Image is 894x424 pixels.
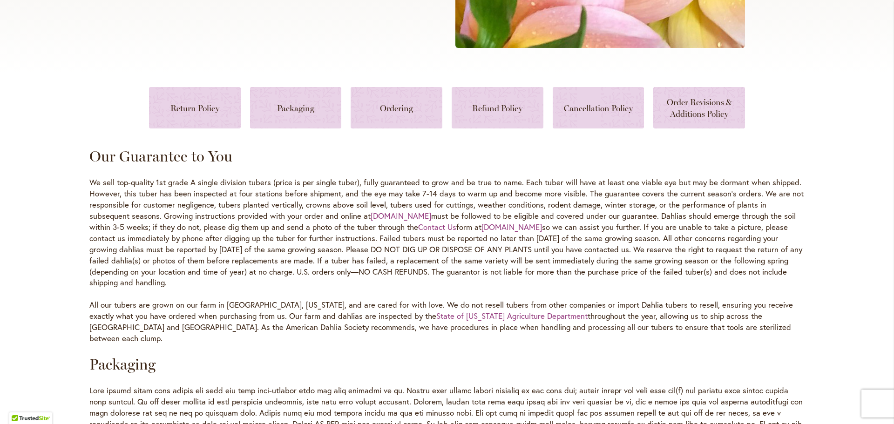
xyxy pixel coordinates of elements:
a: [DOMAIN_NAME] [371,210,431,221]
a: Contact Us [418,222,456,232]
p: We sell top-quality 1st grade A single division tubers (price is per single tuber), fully guarant... [89,177,805,289]
a: [DOMAIN_NAME] [481,222,542,232]
p: All our tubers are grown on our farm in [GEOGRAPHIC_DATA], [US_STATE], and are cared for with lov... [89,299,805,344]
h3: Packaging [89,355,805,374]
a: State of [US_STATE] Agriculture Department [436,310,588,321]
h3: Our Guarantee to You [89,147,805,166]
